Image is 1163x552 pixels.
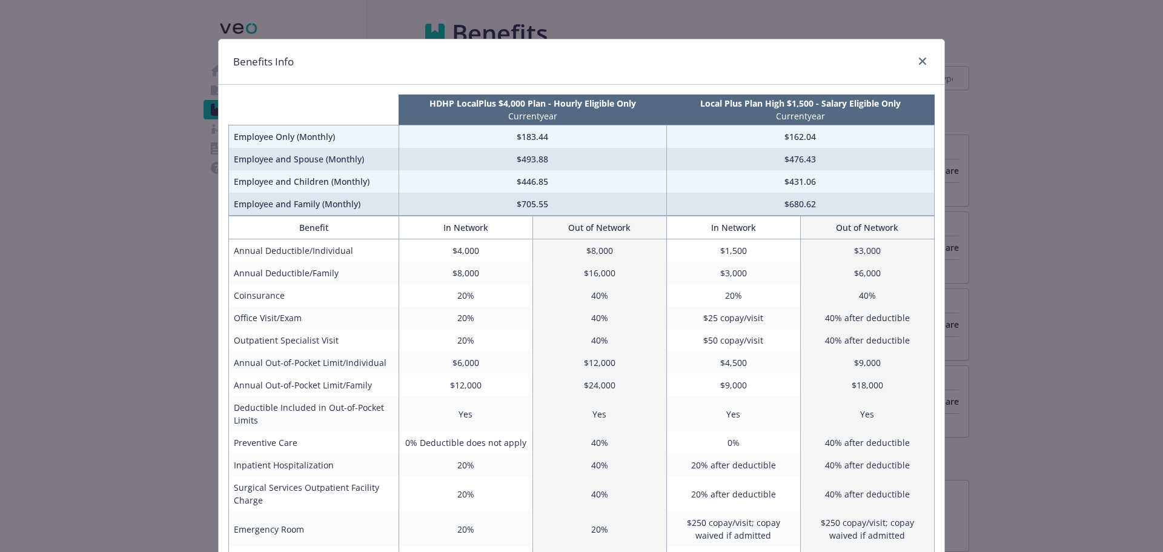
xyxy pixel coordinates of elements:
td: $4,500 [666,351,800,374]
td: 20% [399,329,532,351]
td: $446.85 [399,170,666,193]
td: $4,000 [399,239,532,262]
td: $50 copay/visit [666,329,800,351]
td: Office Visit/Exam [229,307,399,329]
th: Out of Network [800,216,934,239]
td: $12,000 [399,374,532,396]
td: Yes [399,396,532,431]
th: In Network [666,216,800,239]
th: Benefit [229,216,399,239]
a: close [915,54,930,68]
th: Out of Network [532,216,666,239]
td: Employee and Family (Monthly) [229,193,399,216]
td: $18,000 [800,374,934,396]
td: $162.04 [666,125,934,148]
td: Annual Deductible/Individual [229,239,399,262]
td: 20% [399,454,532,476]
td: 40% [532,284,666,307]
td: 40% [532,329,666,351]
td: $705.55 [399,193,666,216]
td: Deductible Included in Out-of-Pocket Limits [229,396,399,431]
td: 20% after deductible [666,454,800,476]
td: $25 copay/visit [666,307,800,329]
td: Employee Only (Monthly) [229,125,399,148]
td: $16,000 [532,262,666,284]
td: 40% after deductible [800,431,934,454]
td: Employee and Spouse (Monthly) [229,148,399,170]
td: Annual Deductible/Family [229,262,399,284]
td: $3,000 [666,262,800,284]
td: $680.62 [666,193,934,216]
td: $9,000 [666,374,800,396]
td: 0% Deductible does not apply [399,431,532,454]
td: $6,000 [800,262,934,284]
th: intentionally left blank [229,95,399,125]
td: 40% [532,307,666,329]
td: $12,000 [532,351,666,374]
td: Emergency Room [229,511,399,547]
td: Outpatient Specialist Visit [229,329,399,351]
td: 20% [666,284,800,307]
td: Annual Out-of-Pocket Limit/Individual [229,351,399,374]
td: 40% [532,431,666,454]
td: $8,000 [399,262,532,284]
td: 20% [399,284,532,307]
td: 40% [800,284,934,307]
td: 0% [666,431,800,454]
td: 40% after deductible [800,329,934,351]
td: $183.44 [399,125,666,148]
td: Inpatient Hospitalization [229,454,399,476]
td: 40% after deductible [800,454,934,476]
td: Yes [800,396,934,431]
th: In Network [399,216,532,239]
td: $3,000 [800,239,934,262]
td: Employee and Children (Monthly) [229,170,399,193]
td: $250 copay/visit; copay waived if admitted [800,511,934,547]
p: Current year [401,110,664,122]
td: 20% [399,511,532,547]
p: Local Plus Plan High $1,500 - Salary Eligible Only [669,97,932,110]
td: 40% after deductible [800,307,934,329]
td: 20% [399,307,532,329]
p: Current year [669,110,932,122]
td: $8,000 [532,239,666,262]
td: 20% [399,476,532,511]
td: Preventive Care [229,431,399,454]
td: 40% [532,454,666,476]
p: HDHP LocalPlus $4,000 Plan - Hourly Eligible Only [401,97,664,110]
td: $476.43 [666,148,934,170]
td: 40% after deductible [800,476,934,511]
td: Yes [666,396,800,431]
td: $9,000 [800,351,934,374]
td: $6,000 [399,351,532,374]
td: $24,000 [532,374,666,396]
td: Surgical Services Outpatient Facility Charge [229,476,399,511]
h1: Benefits Info [233,54,294,70]
td: 20% after deductible [666,476,800,511]
td: 20% [532,511,666,547]
td: Annual Out-of-Pocket Limit/Family [229,374,399,396]
td: $431.06 [666,170,934,193]
td: Coinsurance [229,284,399,307]
td: $1,500 [666,239,800,262]
td: 40% [532,476,666,511]
td: Yes [532,396,666,431]
td: $250 copay/visit; copay waived if admitted [666,511,800,547]
td: $493.88 [399,148,666,170]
